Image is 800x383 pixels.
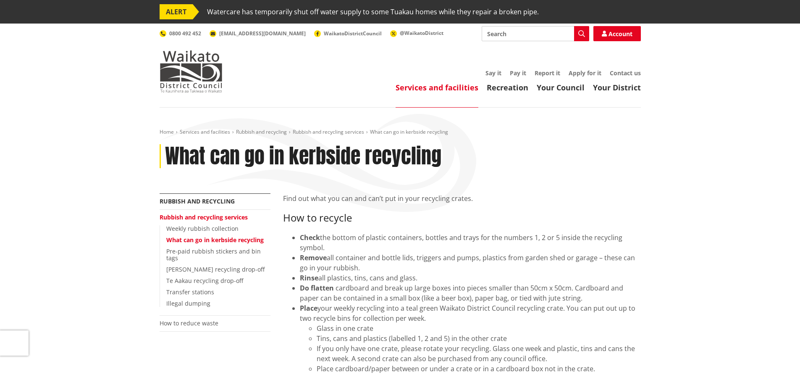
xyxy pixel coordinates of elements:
[300,273,641,283] div: all plastics, tins, cans and glass.
[317,323,641,333] li: Glass in one crate
[160,129,641,136] nav: breadcrumb
[300,303,641,374] li: your weekly recycling into a teal green Waikato District Council recycling crate. You can put out...
[160,197,235,205] a: Rubbish and recycling
[165,144,441,169] h1: What can go in kerbside recycling
[510,69,526,77] a: Pay it
[300,304,317,313] strong: Place
[219,30,306,37] span: [EMAIL_ADDRESS][DOMAIN_NAME]
[400,29,443,37] span: @WaikatoDistrict
[324,30,382,37] span: WaikatoDistrictCouncil
[569,69,601,77] a: Apply for it
[166,277,243,285] a: Te Aakau recycling drop-off
[317,364,641,374] li: Place cardboard/paper between or under a crate or in a cardboard box not in the crate.
[300,233,320,242] strong: Check
[180,128,230,135] a: Services and facilities
[160,128,174,135] a: Home
[160,4,193,19] span: ALERT
[610,69,641,77] a: Contact us
[160,50,223,92] img: Waikato District Council - Te Kaunihera aa Takiwaa o Waikato
[537,82,585,92] a: Your Council
[207,4,539,19] span: Watercare has temporarily shut off water supply to some Tuakau homes while they repair a broken p...
[160,30,201,37] a: 0800 492 452
[300,232,641,253] div: the bottom of plastic containers, bottles and trays for the numbers 1, 2 or 5 inside the recyclin...
[166,265,265,273] a: [PERSON_NAME] recycling drop-off
[166,225,239,232] a: Weekly rubbish collection
[160,213,248,221] a: Rubbish and recycling services
[300,253,327,262] strong: Remove
[300,283,334,293] strong: Do flatten
[283,212,641,224] h3: How to recycle
[317,343,641,364] li: If you only have one crate, please rotate your recycling. Glass one week and plastic, tins and ca...
[593,82,641,92] a: Your District
[283,193,641,203] p: Find out what you can and can’t put in your recycling crates.
[300,253,641,273] div: all container and bottle lids, triggers and pumps, plastics from garden shed or garage – these ca...
[317,333,641,343] li: Tins, cans and plastics (labelled 1, 2 and 5) in the other crate
[166,288,214,296] a: Transfer stations
[166,236,264,244] a: What can go in kerbside recycling
[293,128,364,135] a: Rubbish and recycling services
[390,29,443,37] a: @WaikatoDistrict
[300,283,623,303] span: cardboard and break up large boxes into pieces smaller than 50cm x 50cm. Cardboard and paper can ...
[485,69,501,77] a: Say it
[487,82,528,92] a: Recreation
[314,30,382,37] a: WaikatoDistrictCouncil
[166,247,261,262] a: Pre-paid rubbish stickers and bin tags
[535,69,560,77] a: Report it
[482,26,589,41] input: Search input
[593,26,641,41] a: Account
[236,128,287,135] a: Rubbish and recycling
[300,273,318,283] strong: Rinse
[169,30,201,37] span: 0800 492 452
[370,128,448,135] span: What can go in kerbside recycling
[166,299,210,307] a: Illegal dumping
[160,319,218,327] a: How to reduce waste
[396,82,478,92] a: Services and facilities
[210,30,306,37] a: [EMAIL_ADDRESS][DOMAIN_NAME]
